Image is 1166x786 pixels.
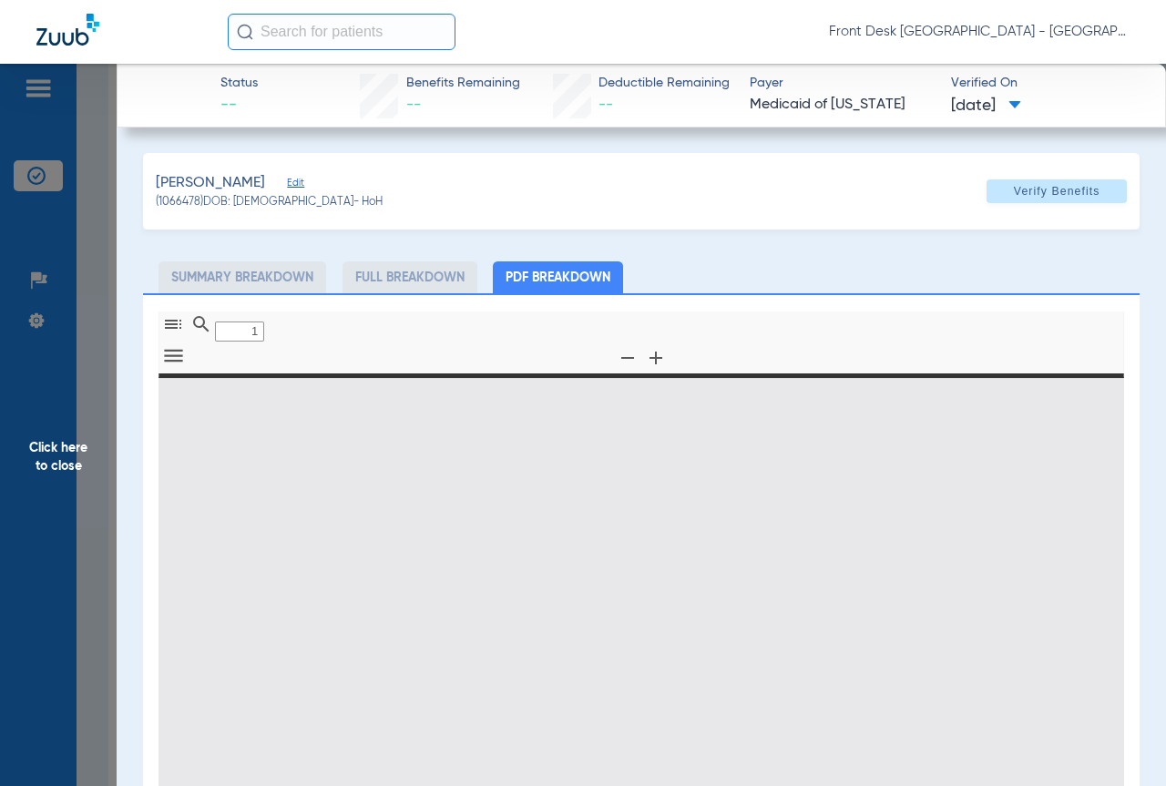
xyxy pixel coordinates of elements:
[158,345,189,370] button: Tools
[1014,184,1100,199] span: Verify Benefits
[406,97,421,112] span: --
[220,94,258,117] span: --
[987,179,1127,203] button: Verify Benefits
[159,261,326,293] li: Summary Breakdown
[951,95,1021,117] span: [DATE]
[598,97,613,112] span: --
[829,23,1130,41] span: Front Desk [GEOGRAPHIC_DATA] - [GEOGRAPHIC_DATA] | My Community Dental Centers
[187,324,215,338] pdf-shy-button: Find in Document
[228,14,455,50] input: Search for patients
[598,74,730,93] span: Deductible Remaining
[159,324,187,338] pdf-shy-button: Toggle Sidebar
[156,195,383,211] span: (1066478) DOB: [DEMOGRAPHIC_DATA] - HoH
[641,358,670,372] pdf-shy-button: Zoom In
[493,261,623,293] li: PDF Breakdown
[613,358,641,372] pdf-shy-button: Zoom Out
[612,345,643,372] button: Zoom Out
[156,172,265,195] span: [PERSON_NAME]
[750,74,935,93] span: Payer
[158,311,189,338] button: Toggle Sidebar
[220,74,258,93] span: Status
[1075,699,1166,786] iframe: Chat Widget
[750,94,935,117] span: Medicaid of [US_STATE]
[343,261,477,293] li: Full Breakdown
[406,74,520,93] span: Benefits Remaining
[36,14,99,46] img: Zuub Logo
[951,74,1136,93] span: Verified On
[640,345,671,372] button: Zoom In
[287,177,303,194] span: Edit
[161,343,186,368] svg: Tools
[237,24,253,40] img: Search Icon
[186,311,217,338] button: Find in Document
[215,322,264,342] input: Page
